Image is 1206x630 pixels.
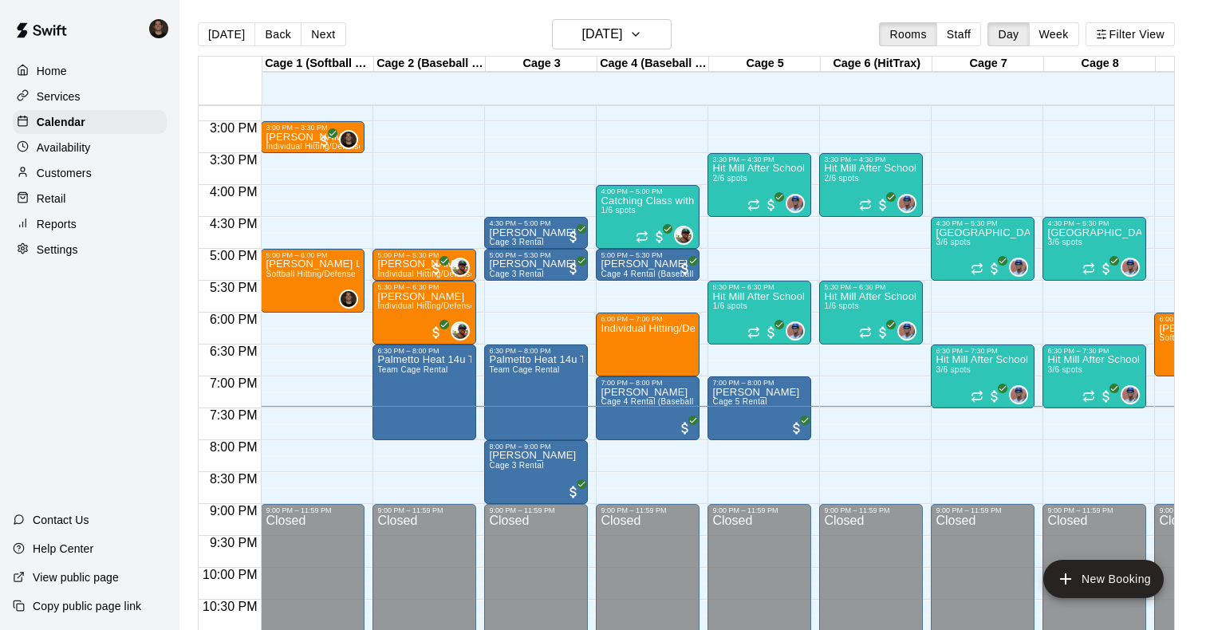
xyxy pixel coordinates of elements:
p: Calendar [37,114,85,130]
span: Francis Grullon [1015,385,1028,404]
img: Ben Boykin [452,259,468,275]
p: Customers [37,165,92,181]
span: 4:30 PM [206,217,262,230]
div: 4:30 PM – 5:30 PM [936,219,1030,227]
div: Ben Boykin [451,258,470,277]
span: Individual Hitting/Defense Training: 1 hour [377,301,537,310]
div: Kyle Harris [339,289,358,309]
img: Francis Grullon [787,195,803,211]
img: Kyle Harris [341,132,357,148]
span: 9:00 PM [206,504,262,518]
span: All customers have paid [428,261,444,277]
span: Cage 3 Rental [489,270,543,278]
button: [DATE] [552,19,672,49]
div: 6:00 PM – 7:00 PM: Individual Hitting/Defense Training: 1 hour [596,313,700,376]
span: All customers have paid [652,229,668,245]
div: Cage 1 (Softball Pitching Machine) [262,57,374,72]
span: Francis Grullon [792,194,805,213]
p: Services [37,89,81,104]
div: Calendar [13,110,167,134]
span: Francis Grullon [1127,385,1140,404]
span: Cage 3 Rental [489,461,543,470]
div: 5:00 PM – 6:00 PM [266,251,360,259]
img: Francis Grullon [1011,387,1027,403]
div: 3:30 PM – 4:30 PM: Hit Mill After School Academy- Hitting [707,153,811,217]
button: Filter View [1086,22,1175,46]
span: Recurring event [636,230,648,243]
span: 2/6 spots filled [824,174,859,183]
p: Help Center [33,541,93,557]
span: Cage 3 Rental [489,238,543,246]
div: 6:30 PM – 8:00 PM [377,347,471,355]
p: Copy public page link [33,598,141,614]
div: Cage 4 (Baseball Pitching Machine) [597,57,709,72]
div: 6:30 PM – 8:00 PM: Palmetto Heat 14u Temple [372,345,476,440]
span: Francis Grullon [904,194,916,213]
button: Day [987,22,1029,46]
span: 3/6 spots filled [936,365,971,374]
img: Francis Grullon [1122,259,1138,275]
div: 3:30 PM – 4:30 PM: Hit Mill After School Academy- Hitting [819,153,923,217]
span: 3/6 spots filled [1047,365,1082,374]
div: Francis Grullon [1009,258,1028,277]
span: 1/6 spots filled [824,301,859,310]
span: All customers have paid [428,325,444,341]
div: Francis Grullon [786,194,805,213]
span: All customers have paid [1098,388,1114,404]
div: 9:00 PM – 11:59 PM [489,506,583,514]
div: Francis Grullon [897,194,916,213]
div: 4:30 PM – 5:30 PM [1047,219,1141,227]
span: Cage 4 Rental (Baseball Pitching Machine) [601,397,763,406]
div: 5:00 PM – 5:30 PM: Ronald Buechel [596,249,700,281]
span: All customers have paid [763,197,779,213]
div: 6:30 PM – 8:00 PM: Palmetto Heat 14u Temple [484,345,588,440]
div: 5:30 PM – 6:30 PM [712,283,806,291]
span: Francis Grullon [1015,258,1028,277]
img: Francis Grullon [899,323,915,339]
span: Ben Boykin [680,226,693,245]
a: Home [13,59,167,83]
div: Ben Boykin [674,226,693,245]
span: 5:00 PM [206,249,262,262]
span: 7:30 PM [206,408,262,422]
div: 6:00 PM – 7:00 PM [601,315,695,323]
span: All customers have paid [566,229,581,245]
div: 3:00 PM – 3:30 PM: Mia Kovacs [261,121,365,153]
img: Kyle Harris [149,19,168,38]
span: Cage 4 Rental (Baseball Pitching Machine) [601,270,763,278]
span: Individual Hitting/Defense Training: 30 min [266,142,427,151]
span: Recurring event [1082,262,1095,275]
div: 4:30 PM – 5:00 PM: Ronald Buechel [484,217,588,249]
div: 9:00 PM – 11:59 PM [266,506,360,514]
div: 5:00 PM – 5:30 PM: Ronald Buechel [484,249,588,281]
p: Settings [37,242,78,258]
div: 3:00 PM – 3:30 PM [266,124,360,132]
div: 4:00 PM – 5:00 PM: Catching Class with Ben Boykin [596,185,700,249]
span: 10:30 PM [199,600,261,613]
div: 9:00 PM – 11:59 PM [1047,506,1141,514]
a: Reports [13,212,167,236]
div: 9:00 PM – 11:59 PM [936,506,1030,514]
div: Francis Grullon [1121,258,1140,277]
span: 2/6 spots filled [712,174,747,183]
div: 4:30 PM – 5:30 PM: Hit Mill After School Academy 8u-10u- Fielding [1042,217,1146,281]
span: All customers have paid [763,325,779,341]
div: 5:00 PM – 5:30 PM [377,251,471,259]
div: Kyle Harris [339,130,358,149]
div: 6:30 PM – 8:00 PM [489,347,583,355]
span: 7:00 PM [206,376,262,390]
span: All customers have paid [1098,261,1114,277]
div: Services [13,85,167,108]
span: All customers have paid [875,197,891,213]
div: 7:00 PM – 8:00 PM: Zachary Frame [707,376,811,440]
span: 3:30 PM [206,153,262,167]
div: Cage 8 [1044,57,1156,72]
span: 3/6 spots filled [1047,238,1082,246]
div: Francis Grullon [897,321,916,341]
span: Individual Hitting/Defense Training: 30 min [377,270,538,278]
span: 3:00 PM [206,121,262,135]
span: 5:30 PM [206,281,262,294]
span: All customers have paid [875,325,891,341]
